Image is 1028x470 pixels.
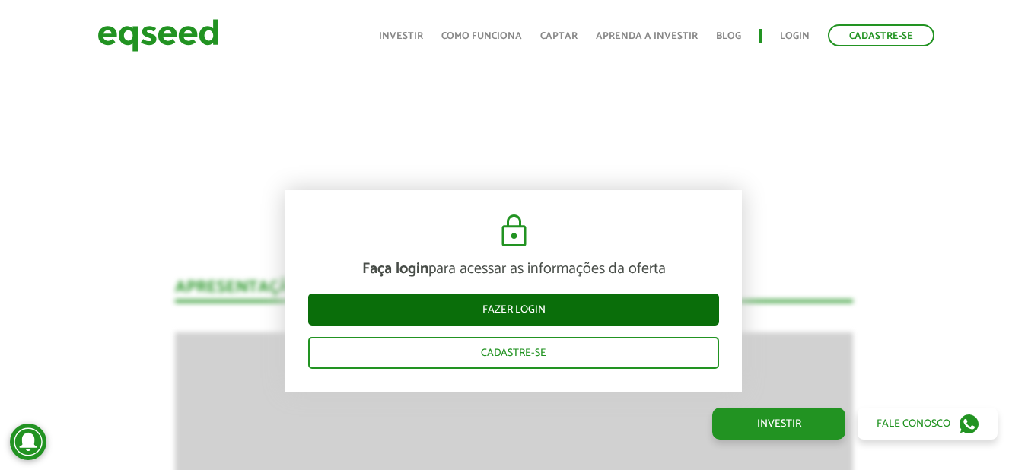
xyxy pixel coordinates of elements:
a: Fale conosco [858,408,998,440]
a: Cadastre-se [828,24,934,46]
a: Fazer login [308,294,719,326]
strong: Faça login [362,256,428,281]
a: Blog [716,31,741,41]
a: Cadastre-se [308,337,719,369]
img: cadeado.svg [495,213,533,249]
a: Investir [379,31,423,41]
a: Captar [540,31,578,41]
p: para acessar as informações da oferta [308,260,719,278]
img: EqSeed [97,15,219,56]
a: Investir [712,408,845,440]
a: Aprenda a investir [596,31,698,41]
a: Login [780,31,810,41]
a: Como funciona [441,31,522,41]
